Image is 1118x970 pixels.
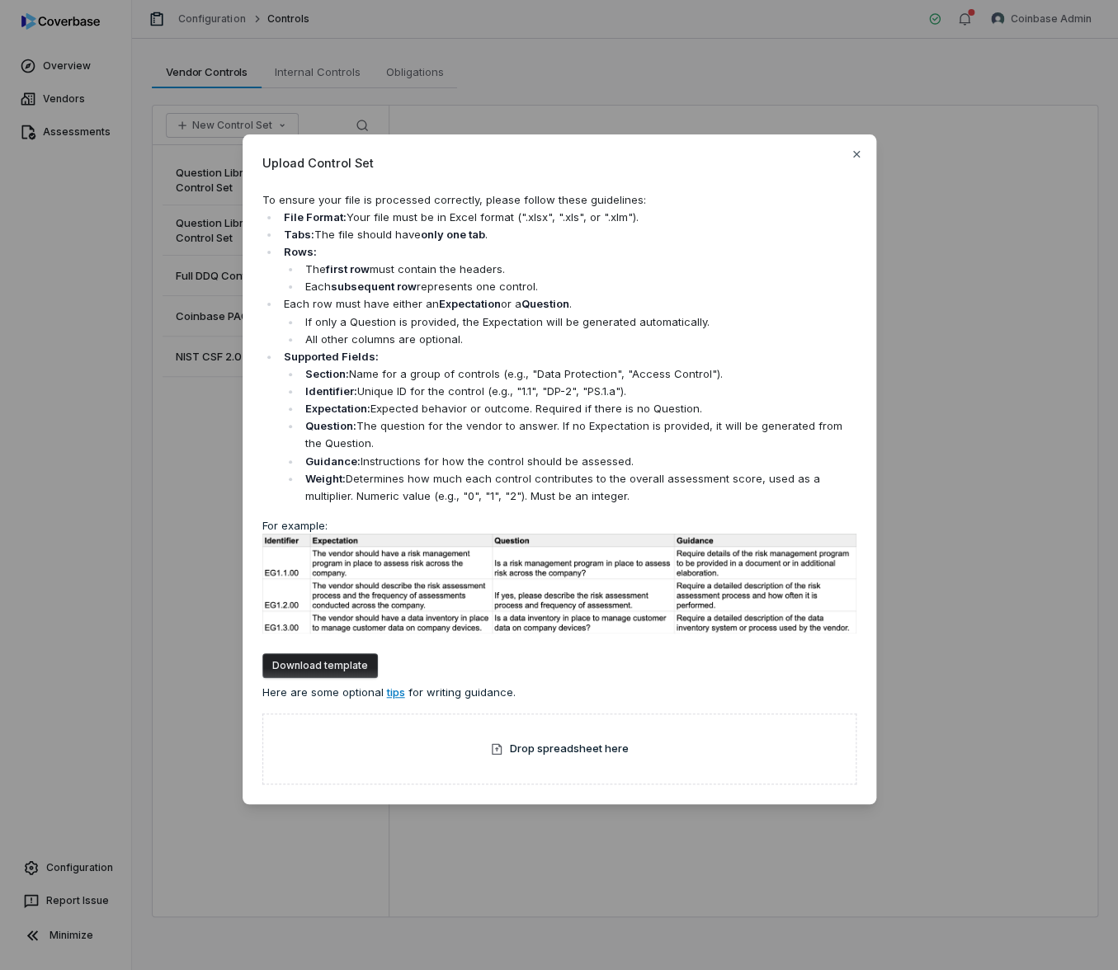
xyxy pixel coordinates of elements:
[331,280,417,293] strong: subsequent row
[301,365,856,383] li: Name for a group of controls (e.g., "Data Protection", "Access Control").
[301,278,856,295] li: Each represents one control.
[305,454,361,468] strong: Guidance:
[301,470,856,505] li: Determines how much each control contributes to the overall assessment score, used as a multiplie...
[262,685,384,699] span: Here are some optional
[301,383,856,400] li: Unique ID for the control (e.g., "1.1", "DP-2", "PS.1.a").
[301,453,856,470] li: Instructions for how the control should be assessed.
[521,297,569,310] strong: Question
[262,191,856,209] p: To ensure your file is processed correctly, please follow these guidelines:
[301,417,856,452] li: The question for the vendor to answer. If no Expectation is provided, it will be generated from t...
[301,313,856,331] li: If only a Question is provided, the Expectation will be generated automatically.
[284,245,317,258] strong: Rows:
[284,209,856,226] p: Your file must be in Excel format (".xlsx", ".xls", or ".xlm").
[326,262,370,275] strong: first row
[301,331,856,348] li: All other columns are optional.
[284,210,347,224] strong: File Format:
[384,685,408,701] button: tips
[301,261,856,278] li: The must contain the headers.
[262,653,378,678] button: Download template
[301,400,856,417] li: Expected behavior or outcome. Required if there is no Question.
[305,402,370,415] strong: Expectation:
[305,384,357,398] strong: Identifier:
[284,228,314,241] strong: Tabs:
[305,367,349,380] strong: Section:
[284,350,379,363] strong: Supported Fields:
[421,228,485,241] strong: only one tab
[408,685,516,699] span: for writing guidance.
[439,297,501,310] strong: Expectation
[262,534,856,633] img: Sample spreadsheet format
[284,226,856,243] p: The file should have .
[305,419,356,432] strong: Question:
[510,741,629,757] span: Drop spreadsheet here
[262,519,328,532] span: For example:
[305,472,346,485] strong: Weight:
[284,295,856,313] p: Each row must have either an or a .
[262,154,856,172] span: Upload Control Set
